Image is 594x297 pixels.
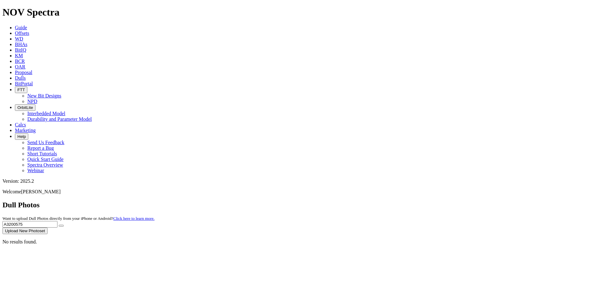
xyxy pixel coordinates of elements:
[15,70,32,75] a: Proposal
[27,151,57,156] a: Short Tutorials
[27,140,64,145] a: Send Us Feedback
[15,53,23,58] a: KM
[15,31,29,36] a: Offsets
[15,64,25,69] a: OAR
[113,216,155,221] a: Click here to learn more.
[2,228,48,234] button: Upload New Photoset
[15,75,26,81] a: Dulls
[27,162,63,167] a: Spectra Overview
[2,201,592,209] h2: Dull Photos
[15,25,27,30] a: Guide
[27,99,37,104] a: NPD
[2,7,592,18] h1: NOV Spectra
[2,189,592,195] p: Welcome
[2,239,592,245] p: No results found.
[27,116,92,122] a: Durability and Parameter Model
[2,178,592,184] div: Version: 2025.2
[17,105,33,110] span: OrbitLite
[15,59,25,64] a: BCR
[15,133,28,140] button: Help
[2,221,57,228] input: Search Serial Number
[15,87,27,93] button: FTT
[17,134,26,139] span: Help
[15,104,35,111] button: OrbitLite
[27,168,44,173] a: Webinar
[15,81,33,86] a: BitPortal
[17,87,25,92] span: FTT
[15,122,26,127] a: Calcs
[27,93,61,98] a: New Bit Designs
[15,47,26,53] a: BitIQ
[15,128,36,133] a: Marketing
[15,42,27,47] a: BHAs
[15,36,23,41] a: WD
[27,145,54,151] a: Report a Bug
[27,111,65,116] a: Interbedded Model
[2,216,154,221] small: Want to upload Dull Photos directly from your iPhone or Android?
[21,189,61,194] span: [PERSON_NAME]
[27,157,63,162] a: Quick Start Guide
